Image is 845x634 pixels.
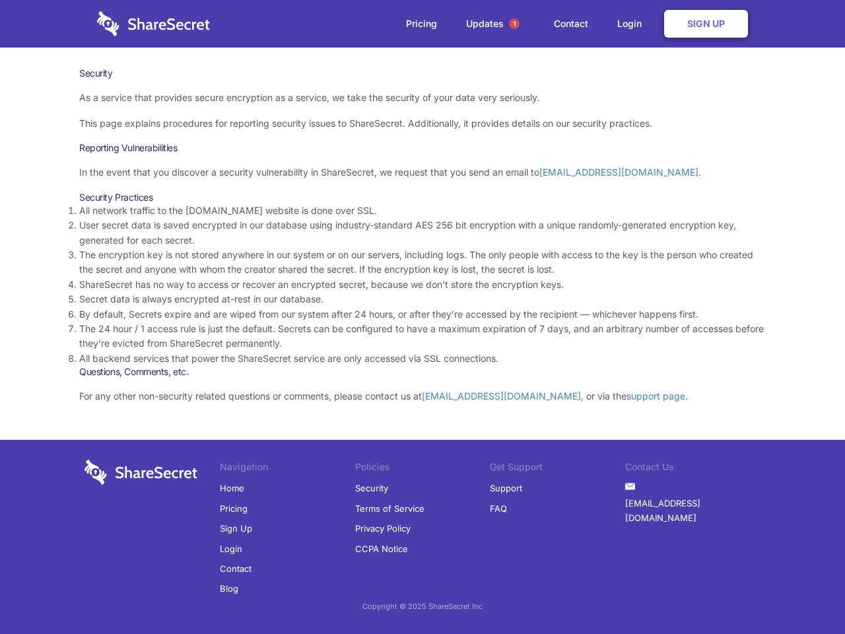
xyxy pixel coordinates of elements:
[490,460,625,478] li: Get Support
[539,166,698,178] a: [EMAIL_ADDRESS][DOMAIN_NAME]
[79,67,766,79] h1: Security
[79,192,766,203] h3: Security Practices
[541,3,601,44] a: Contact
[79,165,766,180] p: In the event that you discover a security vulnerability in ShareSecret, we request that you send ...
[355,518,411,538] a: Privacy Policy
[97,11,210,36] img: logo-wordmark-white-trans-d4663122ce5f474addd5e946df7df03e33cb6a1c49d2221995e7729f52c070b2.svg
[509,18,520,29] span: 1
[79,116,766,131] p: This page explains procedures for reporting security issues to ShareSecret. Additionally, it prov...
[79,351,766,366] li: All backend services that power the ShareSecret service are only accessed via SSL connections.
[355,478,388,498] a: Security
[422,390,581,402] a: [EMAIL_ADDRESS][DOMAIN_NAME]
[79,90,766,105] p: As a service that provides secure encryption as a service, we take the security of your data very...
[490,499,507,518] a: FAQ
[220,539,242,559] a: Login
[220,518,252,538] a: Sign Up
[626,390,685,402] a: support page
[220,579,238,598] a: Blog
[355,499,424,518] a: Terms of Service
[355,460,490,478] li: Policies
[79,322,766,351] li: The 24 hour / 1 access rule is just the default. Secrets can be configured to have a maximum expi...
[84,460,197,485] img: logo-wordmark-white-trans-d4663122ce5f474addd5e946df7df03e33cb6a1c49d2221995e7729f52c070b2.svg
[79,389,766,404] p: For any other non-security related questions or comments, please contact us at , or via the .
[79,307,766,322] li: By default, Secrets expire and are wiped from our system after 24 hours, or after they’re accesse...
[625,460,760,478] li: Contact Us
[220,559,252,579] a: Contact
[79,248,766,277] li: The encryption key is not stored anywhere in our system or on our servers, including logs. The on...
[220,499,248,518] a: Pricing
[79,218,766,248] li: User secret data is saved encrypted in our database using industry-standard AES 256 bit encryptio...
[79,277,766,292] li: ShareSecret has no way to access or recover an encrypted secret, because we don’t store the encry...
[393,3,450,44] a: Pricing
[604,3,661,44] a: Login
[79,292,766,306] li: Secret data is always encrypted at-rest in our database.
[79,203,766,218] li: All network traffic to the [DOMAIN_NAME] website is done over SSL.
[79,366,766,378] h3: Questions, Comments, etc.
[79,142,766,154] h3: Reporting Vulnerabilities
[355,539,408,559] a: CCPA Notice
[220,460,355,478] li: Navigation
[220,478,244,498] a: Home
[490,478,522,498] a: Support
[625,493,760,528] a: [EMAIL_ADDRESS][DOMAIN_NAME]
[664,10,748,38] a: Sign Up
